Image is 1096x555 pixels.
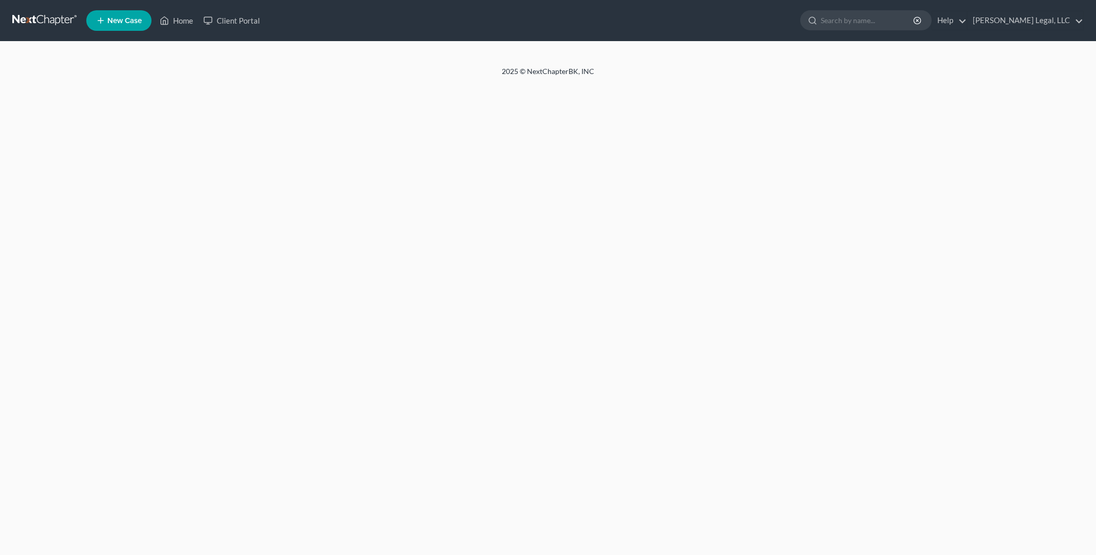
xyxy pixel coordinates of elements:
a: Home [155,11,198,30]
a: [PERSON_NAME] Legal, LLC [968,11,1083,30]
a: Help [932,11,967,30]
div: 2025 © NextChapterBK, INC [255,66,841,85]
input: Search by name... [821,11,915,30]
span: New Case [107,17,142,25]
a: Client Portal [198,11,265,30]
